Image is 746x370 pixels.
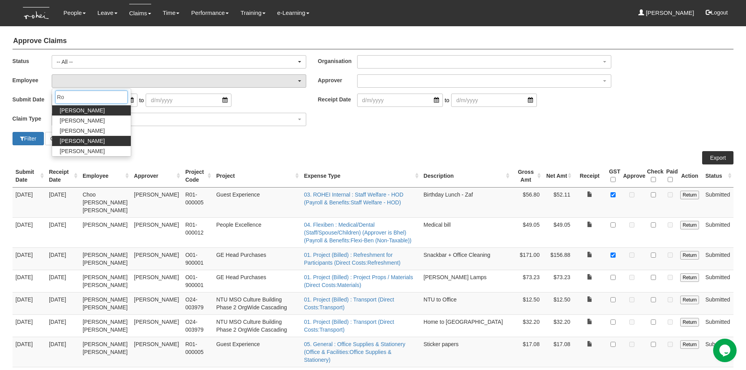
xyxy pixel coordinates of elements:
[182,187,213,217] td: R01-000005
[182,292,213,314] td: O24-003979
[182,164,213,188] th: Project Code : activate to sort column ascending
[46,247,79,270] td: [DATE]
[79,217,131,247] td: [PERSON_NAME]
[702,164,733,188] th: Status : activate to sort column ascending
[620,164,644,188] th: Approve
[680,318,699,327] input: Return
[357,94,443,107] input: d/m/yyyy
[511,292,542,314] td: $12.50
[131,187,182,217] td: [PERSON_NAME]
[511,187,542,217] td: $56.80
[677,164,702,188] th: Action
[213,164,301,188] th: Project : activate to sort column ascending
[182,270,213,292] td: O01-900001
[79,164,131,188] th: Employee : activate to sort column ascending
[543,187,573,217] td: $52.11
[60,147,105,155] span: [PERSON_NAME]
[46,270,79,292] td: [DATE]
[131,314,182,337] td: [PERSON_NAME]
[304,319,394,333] a: 01. Project (Billed) : Transport (Direct Costs:Transport)
[13,314,46,337] td: [DATE]
[137,94,146,107] span: to
[318,55,357,67] label: Organisation
[131,217,182,247] td: [PERSON_NAME]
[60,137,105,145] span: [PERSON_NAME]
[131,270,182,292] td: [PERSON_NAME]
[213,187,301,217] td: Guest Experience
[129,4,151,22] a: Claims
[680,251,699,260] input: Return
[213,247,301,270] td: GE Head Purchases
[13,247,46,270] td: [DATE]
[543,217,573,247] td: $49.05
[213,270,301,292] td: GE Head Purchases
[52,55,306,69] button: -- All --
[644,164,663,188] th: Check
[191,4,229,22] a: Performance
[700,3,733,22] button: Logout
[638,4,694,22] a: [PERSON_NAME]
[304,296,394,310] a: 01. Project (Billed) : Transport (Direct Costs:Transport)
[543,314,573,337] td: $32.20
[304,222,412,244] a: 04. Flexiben : Medical/Dental (Staff/Spouse/Children) (Approver is Bhel) (Payroll & Benefits:Flex...
[702,270,733,292] td: Submitted
[13,94,52,105] label: Submit Date
[13,33,734,49] h4: Approve Claims
[702,337,733,367] td: Submitted
[702,151,733,164] a: Export
[304,341,405,363] a: 05. General : Office Supplies & Stationery (Office & Facilities:Office Supplies & Stationery)
[702,217,733,247] td: Submitted
[13,187,46,217] td: [DATE]
[213,314,301,337] td: NTU MSO Culture Building Phase 2 OrgWide Cascading
[511,164,542,188] th: Gross Amt : activate to sort column ascending
[57,58,296,66] div: -- All --
[13,217,46,247] td: [DATE]
[60,117,105,125] span: [PERSON_NAME]
[79,314,131,337] td: [PERSON_NAME] [PERSON_NAME]
[277,4,309,22] a: e-Learning
[702,314,733,337] td: Submitted
[163,4,180,22] a: Time
[702,187,733,217] td: Submitted
[55,90,128,104] input: Search
[511,217,542,247] td: $49.05
[213,292,301,314] td: NTU MSO Culture Building Phase 2 OrgWide Cascading
[131,164,182,188] th: Approver : activate to sort column ascending
[13,337,46,367] td: [DATE]
[182,247,213,270] td: O01-900001
[45,132,82,145] button: Clear Filter
[182,217,213,247] td: R01-000012
[543,247,573,270] td: $156.88
[543,337,573,367] td: $17.08
[182,337,213,367] td: R01-000005
[13,55,52,67] label: Status
[213,337,301,367] td: Guest Experience
[240,4,266,22] a: Training
[680,340,699,349] input: Return
[213,217,301,247] td: People Excellence
[606,164,620,188] th: GST
[713,339,738,362] iframe: chat widget
[79,247,131,270] td: [PERSON_NAME] [PERSON_NAME]
[13,164,46,188] th: Submit Date : activate to sort column ascending
[443,94,452,107] span: to
[46,292,79,314] td: [DATE]
[702,292,733,314] td: Submitted
[13,292,46,314] td: [DATE]
[421,270,512,292] td: [PERSON_NAME] Lamps
[46,164,79,188] th: Receipt Date : activate to sort column ascending
[421,187,512,217] td: Birthday Lunch - Zaf
[79,187,131,217] td: Choo [PERSON_NAME] [PERSON_NAME]
[680,273,699,282] input: Return
[13,113,52,124] label: Claim Type
[46,217,79,247] td: [DATE]
[680,296,699,304] input: Return
[663,164,677,188] th: Paid
[131,247,182,270] td: [PERSON_NAME]
[304,191,403,206] a: 03. ROHEI Internal : Staff Welfare - HOD (Payroll & Benefits:Staff Welfare - HOD)
[13,132,44,145] button: Filter
[421,217,512,247] td: Medical bill
[680,221,699,229] input: Return
[79,270,131,292] td: [PERSON_NAME] [PERSON_NAME]
[60,127,105,135] span: [PERSON_NAME]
